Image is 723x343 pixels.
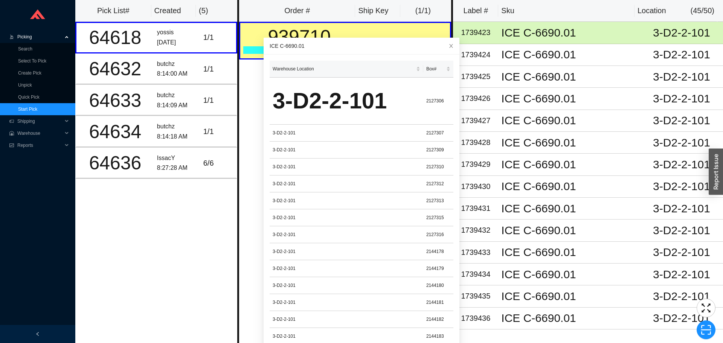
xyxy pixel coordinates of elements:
[273,65,415,73] span: Warehouse Location
[157,153,197,163] div: IssacY
[423,61,453,78] th: Box# sortable
[423,125,453,142] td: 2127307
[423,260,453,277] td: 2144179
[643,269,720,280] div: 3-D2-2-101
[456,114,495,127] div: 1739427
[17,127,63,139] span: Warehouse
[643,225,720,236] div: 3-D2-2-101
[273,82,420,120] div: 3-D2-2-101
[697,299,715,317] button: fullscreen
[79,122,151,141] div: 64634
[501,115,637,126] div: ICE C-6690.01
[79,91,151,110] div: 64633
[17,31,63,43] span: Picking
[273,163,420,171] div: 3-D2-2-101
[456,202,495,215] div: 1739431
[501,137,637,148] div: ICE C-6690.01
[643,137,720,148] div: 3-D2-2-101
[643,247,720,258] div: 3-D2-2-101
[273,180,420,188] div: 3-D2-2-101
[643,203,720,214] div: 3-D2-2-101
[423,78,453,125] td: 2127306
[501,269,637,280] div: ICE C-6690.01
[273,265,420,272] div: 3-D2-2-101
[697,302,715,314] span: fullscreen
[273,316,420,323] div: 3-D2-2-101
[157,27,197,38] div: yossis
[697,320,715,339] button: scan
[243,46,355,54] div: Our Truck
[426,65,445,73] span: Box#
[643,115,720,126] div: 3-D2-2-101
[403,5,442,17] div: ( 1 / 1 )
[18,46,32,52] a: Search
[203,125,233,138] div: 1 / 1
[361,35,402,47] div: 529768
[423,243,453,260] td: 2144178
[18,82,32,88] a: Unpick
[501,181,637,192] div: ICE C-6690.01
[501,203,637,214] div: ICE C-6690.01
[423,175,453,192] td: 2127312
[456,49,495,61] div: 1739424
[157,69,197,79] div: 8:14:00 AM
[273,231,420,238] div: 3-D2-2-101
[456,180,495,193] div: 1739430
[456,290,495,302] div: 1739435
[17,139,63,151] span: Reports
[157,90,197,101] div: butchz
[423,159,453,175] td: 2127310
[643,27,720,38] div: 3-D2-2-101
[423,311,453,328] td: 2144182
[273,248,420,255] div: 3-D2-2-101
[203,63,233,75] div: 1 / 1
[501,159,637,170] div: ICE C-6690.01
[423,142,453,159] td: 2127309
[456,92,495,105] div: 1739426
[273,146,420,154] div: 3-D2-2-101
[273,282,420,289] div: 3-D2-2-101
[501,93,637,104] div: ICE C-6690.01
[18,95,40,100] a: Quick Pick
[501,49,637,60] div: ICE C-6690.01
[501,27,637,38] div: ICE C-6690.01
[423,294,453,311] td: 2144181
[35,332,40,336] span: left
[643,291,720,302] div: 3-D2-2-101
[157,59,197,69] div: butchz
[643,93,720,104] div: 3-D2-2-101
[456,246,495,259] div: 1739433
[456,224,495,236] div: 1739432
[448,43,454,49] span: close
[456,136,495,149] div: 1739428
[17,115,63,127] span: Shipping
[423,192,453,209] td: 2127313
[501,313,637,324] div: ICE C-6690.01
[408,35,447,47] div: 45 / 50
[157,122,197,132] div: butchz
[643,181,720,192] div: 3-D2-2-101
[501,247,637,258] div: ICE C-6690.01
[18,70,41,76] a: Create Pick
[203,31,233,44] div: 1 / 1
[203,157,233,169] div: 6 / 6
[643,71,720,82] div: 3-D2-2-101
[79,154,151,172] div: 64636
[273,299,420,306] div: 3-D2-2-101
[273,214,420,221] div: 3-D2-2-101
[456,70,495,83] div: 1739425
[501,225,637,236] div: ICE C-6690.01
[157,38,197,48] div: [DATE]
[456,312,495,325] div: 1739436
[9,143,14,148] span: fund
[18,107,37,112] a: Start Pick
[443,38,459,54] button: Close
[270,42,453,50] div: ICE C-6690.01
[157,163,197,173] div: 8:27:28 AM
[423,226,453,243] td: 2127316
[423,209,453,226] td: 2127315
[273,197,420,204] div: 3-D2-2-101
[643,313,720,324] div: 3-D2-2-101
[501,71,637,82] div: ICE C-6690.01
[157,132,197,142] div: 8:14:18 AM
